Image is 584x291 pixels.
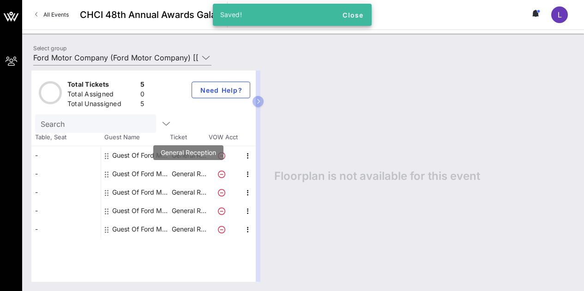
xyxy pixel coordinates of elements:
div: - [31,202,101,220]
p: General R… [170,220,207,238]
div: Total Unassigned [67,99,137,111]
p: General R… [170,165,207,183]
span: Saved! [220,11,242,18]
span: L [558,10,562,19]
div: 5 [140,80,144,91]
div: - [31,220,101,238]
span: VOW Acct [207,133,239,142]
span: Close [342,11,364,19]
label: Select group [33,45,66,52]
span: Table, Seat [31,133,101,142]
p: General R… [170,202,207,220]
div: - [31,146,101,165]
div: - [31,183,101,202]
div: Guest Of Ford Motor Company [112,146,170,165]
p: General R… [170,146,207,165]
div: 5 [140,99,144,111]
div: Total Assigned [67,89,137,101]
span: Need Help? [199,86,242,94]
div: Guest Of Ford Motor Company [112,183,170,202]
a: All Events [30,7,74,22]
div: - [31,165,101,183]
div: 0 [140,89,144,101]
div: Guest Of Ford Motor Company [112,165,170,183]
button: Need Help? [192,82,250,98]
div: L [551,6,568,23]
div: Guest Of Ford Motor Company [112,220,170,238]
span: Floorplan is not available for this event [274,169,480,183]
p: General R… [170,183,207,202]
div: Guest Of Ford Motor Company [112,202,170,220]
span: CHCI 48th Annual Awards Gala [80,8,216,22]
div: Total Tickets [67,80,137,91]
span: All Events [43,11,69,18]
span: Guest Name [101,133,170,142]
span: Ticket [170,133,207,142]
button: Close [338,6,368,23]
